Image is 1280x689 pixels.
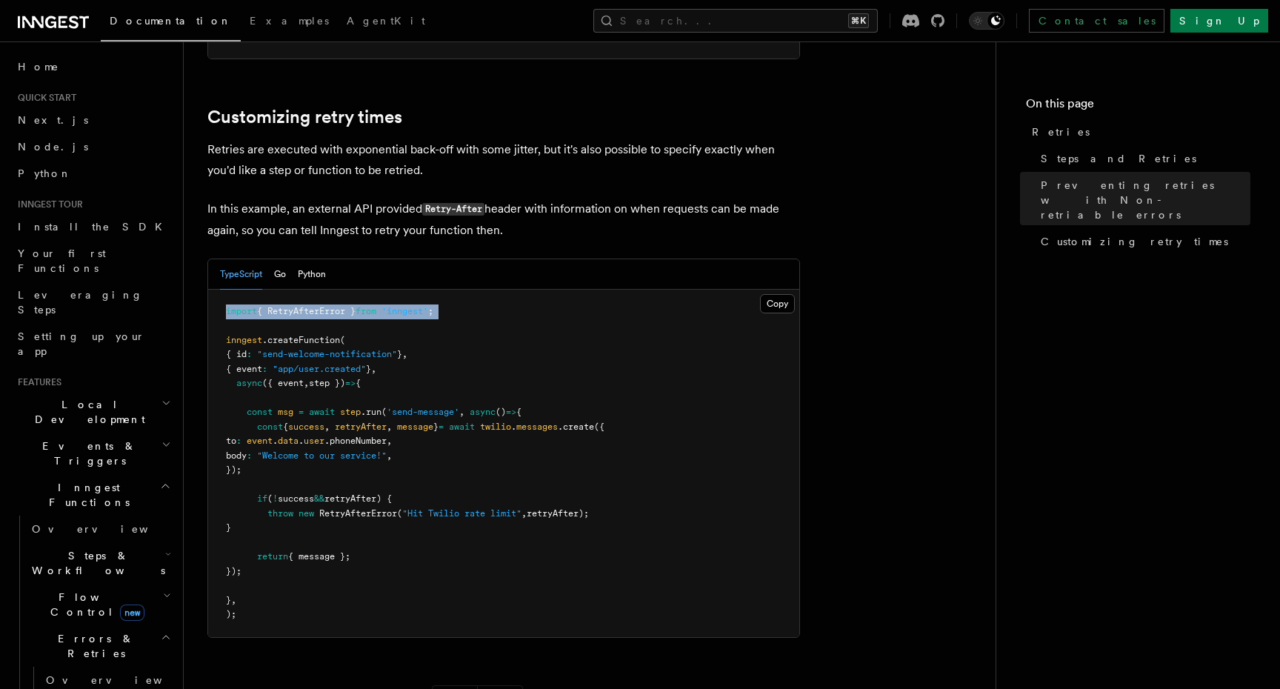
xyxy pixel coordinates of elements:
[120,605,144,621] span: new
[26,516,174,542] a: Overview
[226,595,231,605] span: }
[236,378,262,388] span: async
[247,349,252,359] span: :
[12,376,61,388] span: Features
[760,294,795,313] button: Copy
[402,349,407,359] span: ,
[18,59,59,74] span: Home
[309,407,335,417] span: await
[470,407,496,417] span: async
[12,433,174,474] button: Events & Triggers
[207,199,800,241] p: In this example, an external API provided header with information on when requests can be made ag...
[459,407,464,417] span: ,
[1035,172,1250,228] a: Preventing retries with Non-retriable errors
[12,480,160,510] span: Inngest Functions
[340,407,361,417] span: step
[1026,95,1250,119] h4: On this page
[298,259,326,290] button: Python
[12,213,174,240] a: Install the SDK
[1029,9,1164,33] a: Contact sales
[18,289,143,316] span: Leveraging Steps
[299,508,314,519] span: new
[12,107,174,133] a: Next.js
[226,465,241,475] span: });
[257,422,283,432] span: const
[324,493,392,504] span: retryAfter) {
[319,508,397,519] span: RetryAfterError
[262,364,267,374] span: :
[46,674,199,686] span: Overview
[278,407,293,417] span: msg
[314,493,324,504] span: &&
[1041,234,1228,249] span: Customizing retry times
[12,397,161,427] span: Local Development
[257,306,356,316] span: { RetryAfterError }
[257,349,397,359] span: "send-welcome-notification"
[1035,228,1250,255] a: Customizing retry times
[969,12,1004,30] button: Toggle dark mode
[340,335,345,345] span: (
[371,364,376,374] span: ,
[262,378,304,388] span: ({ event
[12,53,174,80] a: Home
[226,609,236,619] span: );
[594,422,604,432] span: ({
[356,378,361,388] span: {
[288,551,350,562] span: { message };
[506,407,516,417] span: =>
[1035,145,1250,172] a: Steps and Retries
[26,548,165,578] span: Steps & Workflows
[511,422,516,432] span: .
[101,4,241,41] a: Documentation
[439,422,444,432] span: =
[335,422,387,432] span: retryAfter
[397,349,402,359] span: }
[267,493,273,504] span: (
[18,114,88,126] span: Next.js
[521,508,527,519] span: ,
[304,436,324,446] span: user
[26,590,163,619] span: Flow Control
[226,522,231,533] span: }
[345,378,356,388] span: =>
[387,450,392,461] span: ,
[278,436,299,446] span: data
[402,508,521,519] span: "Hit Twilio rate limit"
[309,378,345,388] span: step })
[12,199,83,210] span: Inngest tour
[593,9,878,33] button: Search...⌘K
[288,422,324,432] span: success
[18,167,72,179] span: Python
[12,439,161,468] span: Events & Triggers
[12,133,174,160] a: Node.js
[12,474,174,516] button: Inngest Functions
[12,92,76,104] span: Quick start
[247,436,273,446] span: event
[226,306,257,316] span: import
[241,4,338,40] a: Examples
[480,422,511,432] span: twilio
[1032,124,1090,139] span: Retries
[278,493,314,504] span: success
[12,391,174,433] button: Local Development
[226,566,241,576] span: });
[1170,9,1268,33] a: Sign Up
[387,407,459,417] span: 'send-message'
[387,436,392,446] span: ,
[110,15,232,27] span: Documentation
[12,282,174,323] a: Leveraging Steps
[516,422,558,432] span: messages
[1026,119,1250,145] a: Retries
[226,436,236,446] span: to
[381,306,428,316] span: 'inngest'
[397,422,433,432] span: message
[226,364,262,374] span: { event
[231,595,236,605] span: ,
[26,625,174,667] button: Errors & Retries
[262,335,340,345] span: .createFunction
[247,450,252,461] span: :
[273,493,278,504] span: !
[397,508,402,519] span: (
[247,407,273,417] span: const
[347,15,425,27] span: AgentKit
